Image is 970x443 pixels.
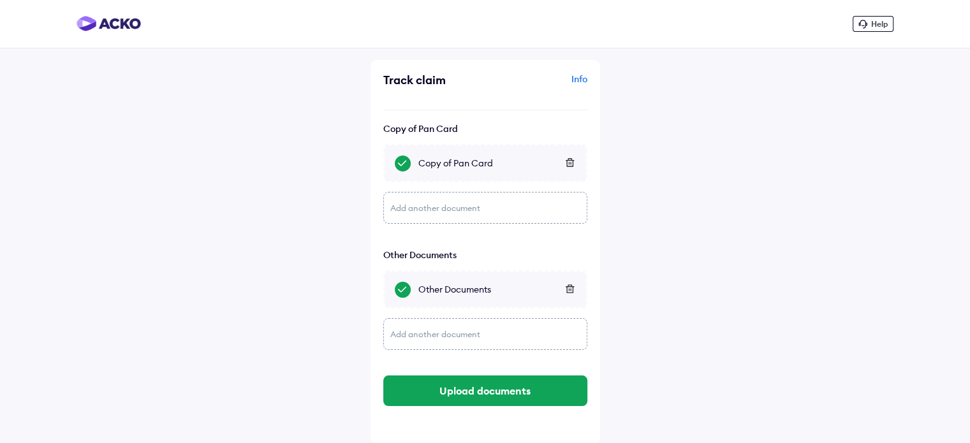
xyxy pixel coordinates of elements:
[383,318,587,350] div: Add another document
[383,123,587,134] div: Copy of Pan Card
[383,192,587,224] div: Add another document
[383,249,587,261] div: Other Documents
[77,16,141,31] img: horizontal-gradient.png
[418,157,576,170] div: Copy of Pan Card
[489,73,587,97] div: Info
[383,73,482,87] div: Track claim
[871,19,888,29] span: Help
[383,375,587,406] button: Upload documents
[418,283,576,296] div: Other Documents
